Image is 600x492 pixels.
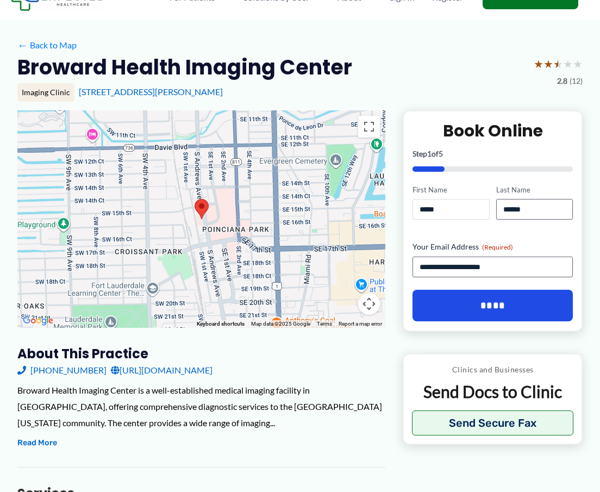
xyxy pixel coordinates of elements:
[17,40,28,50] span: ←
[17,345,385,362] h3: About this practice
[79,86,223,97] a: [STREET_ADDRESS][PERSON_NAME]
[573,54,583,74] span: ★
[557,74,567,88] span: 2.8
[412,185,489,195] label: First Name
[317,321,332,327] a: Terms
[17,83,74,102] div: Imaging Clinic
[17,54,352,80] h2: Broward Health Imaging Center
[496,185,573,195] label: Last Name
[543,54,553,74] span: ★
[20,314,56,328] a: Open this area in Google Maps (opens a new window)
[553,54,563,74] span: ★
[339,321,382,327] a: Report a map error
[563,54,573,74] span: ★
[412,120,573,141] h2: Book Online
[427,149,432,158] span: 1
[482,243,513,251] span: (Required)
[439,149,443,158] span: 5
[358,116,380,138] button: Toggle fullscreen view
[111,362,212,378] a: [URL][DOMAIN_NAME]
[412,363,573,377] p: Clinics and Businesses
[20,314,56,328] img: Google
[17,437,57,450] button: Read More
[570,74,583,88] span: (12)
[251,321,310,327] span: Map data ©2025 Google
[534,54,543,74] span: ★
[17,362,107,378] a: [PHONE_NUMBER]
[197,320,245,328] button: Keyboard shortcuts
[412,381,573,402] p: Send Docs to Clinic
[412,410,573,435] button: Send Secure Fax
[358,293,380,315] button: Map camera controls
[17,37,77,53] a: ←Back to Map
[17,382,385,431] div: Broward Health Imaging Center is a well-established medical imaging facility in [GEOGRAPHIC_DATA]...
[412,241,573,252] label: Your Email Address
[412,150,573,158] p: Step of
